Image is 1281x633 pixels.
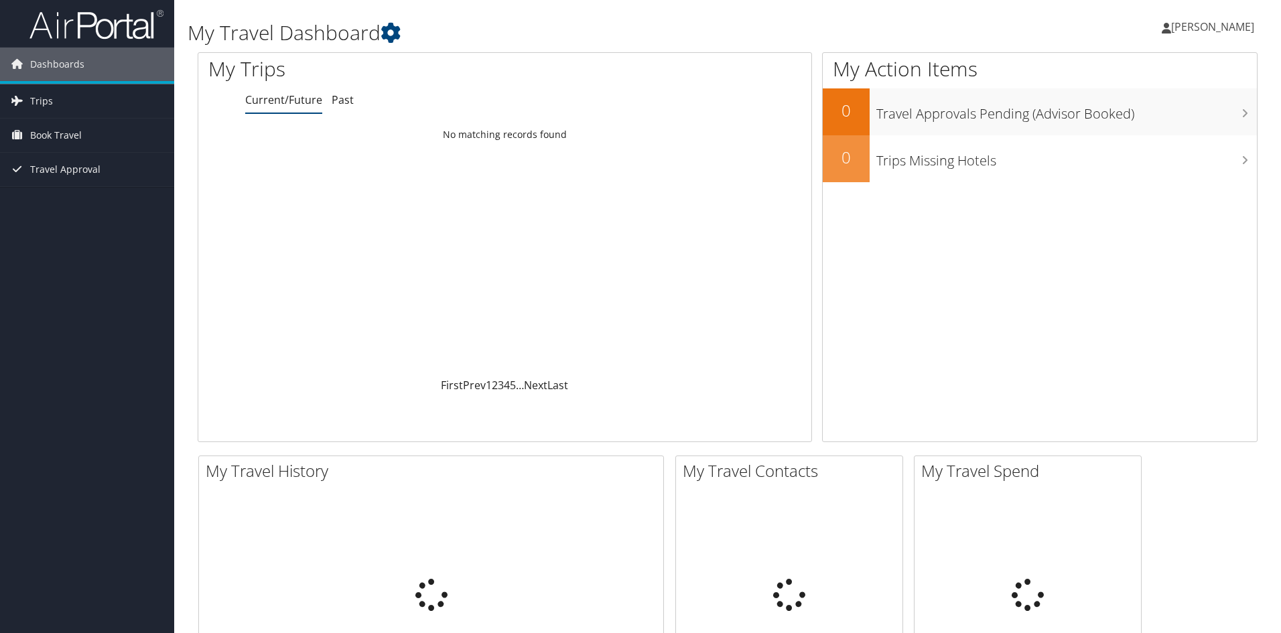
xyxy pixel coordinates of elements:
[876,98,1257,123] h3: Travel Approvals Pending (Advisor Booked)
[30,119,82,152] span: Book Travel
[524,378,547,393] a: Next
[1162,7,1268,47] a: [PERSON_NAME]
[498,378,504,393] a: 3
[30,84,53,118] span: Trips
[823,146,870,169] h2: 0
[206,460,663,482] h2: My Travel History
[208,55,546,83] h1: My Trips
[823,88,1257,135] a: 0Travel Approvals Pending (Advisor Booked)
[516,378,524,393] span: …
[510,378,516,393] a: 5
[492,378,498,393] a: 2
[921,460,1141,482] h2: My Travel Spend
[823,135,1257,182] a: 0Trips Missing Hotels
[30,48,84,81] span: Dashboards
[29,9,163,40] img: airportal-logo.png
[245,92,322,107] a: Current/Future
[198,123,811,147] td: No matching records found
[683,460,902,482] h2: My Travel Contacts
[486,378,492,393] a: 1
[332,92,354,107] a: Past
[876,145,1257,170] h3: Trips Missing Hotels
[504,378,510,393] a: 4
[441,378,463,393] a: First
[823,99,870,122] h2: 0
[188,19,908,47] h1: My Travel Dashboard
[1171,19,1254,34] span: [PERSON_NAME]
[823,55,1257,83] h1: My Action Items
[30,153,100,186] span: Travel Approval
[547,378,568,393] a: Last
[463,378,486,393] a: Prev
